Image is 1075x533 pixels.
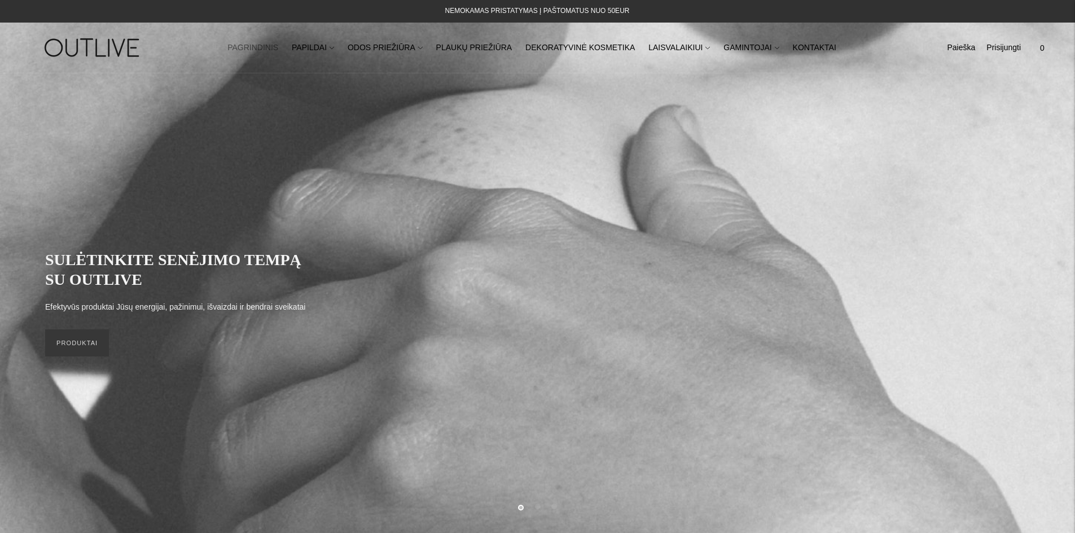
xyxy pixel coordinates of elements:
a: PAPILDAI [292,36,334,60]
a: Paieška [947,36,975,60]
a: LAISVALAIKIUI [648,36,710,60]
a: GAMINTOJAI [723,36,779,60]
img: OUTLIVE [23,28,164,67]
div: NEMOKAMAS PRISTATYMAS Į PAŠTOMATUS NUO 50EUR [445,5,630,18]
a: PRODUKTAI [45,329,109,356]
button: Move carousel to slide 3 [551,504,557,509]
a: Prisijungti [986,36,1021,60]
a: PLAUKŲ PRIEŽIŪRA [436,36,512,60]
p: Efektyvūs produktai Jūsų energijai, pažinimui, išvaizdai ir bendrai sveikatai [45,301,305,314]
a: PAGRINDINIS [227,36,278,60]
button: Move carousel to slide 2 [535,504,541,509]
span: 0 [1034,40,1050,56]
a: 0 [1032,36,1052,60]
a: KONTAKTAI [793,36,836,60]
button: Move carousel to slide 1 [518,505,524,510]
h2: SULĖTINKITE SENĖJIMO TEMPĄ SU OUTLIVE [45,250,316,289]
a: ODOS PRIEŽIŪRA [348,36,423,60]
a: DEKORATYVINĖ KOSMETIKA [525,36,635,60]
